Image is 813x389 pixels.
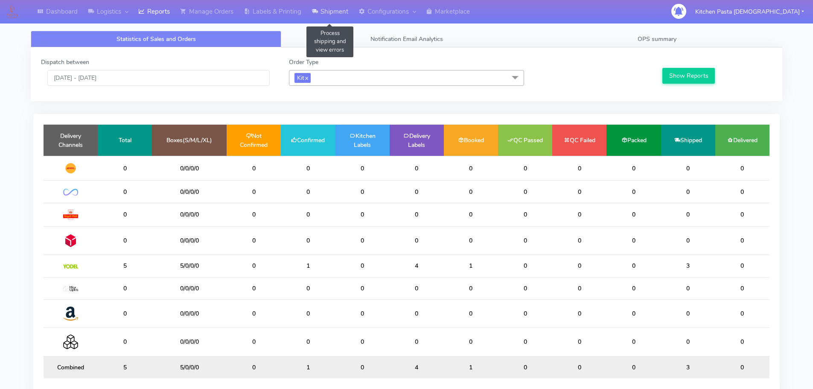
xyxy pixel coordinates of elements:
[661,181,715,203] td: 0
[498,226,552,254] td: 0
[715,277,769,299] td: 0
[281,356,335,378] td: 1
[281,203,335,226] td: 0
[498,277,552,299] td: 0
[390,156,444,181] td: 0
[281,328,335,356] td: 0
[44,125,98,156] td: Delivery Channels
[606,181,661,203] td: 0
[227,255,281,277] td: 0
[661,156,715,181] td: 0
[606,356,661,378] td: 0
[552,156,606,181] td: 0
[335,125,389,156] td: Kitchen Labels
[661,356,715,378] td: 3
[715,156,769,181] td: 0
[281,299,335,328] td: 0
[281,125,335,156] td: Confirmed
[227,226,281,254] td: 0
[444,277,498,299] td: 0
[335,299,389,328] td: 0
[715,203,769,226] td: 0
[552,255,606,277] td: 0
[227,356,281,378] td: 0
[390,328,444,356] td: 0
[281,226,335,254] td: 0
[715,328,769,356] td: 0
[227,277,281,299] td: 0
[281,255,335,277] td: 1
[98,328,152,356] td: 0
[152,125,227,156] td: Boxes(S/M/L/XL)
[304,73,308,82] a: x
[606,226,661,254] td: 0
[281,277,335,299] td: 0
[606,328,661,356] td: 0
[335,203,389,226] td: 0
[44,356,98,378] td: Combined
[715,255,769,277] td: 0
[661,328,715,356] td: 0
[63,264,78,269] img: Yodel
[335,255,389,277] td: 0
[552,181,606,203] td: 0
[390,277,444,299] td: 0
[498,328,552,356] td: 0
[606,125,661,156] td: Packed
[335,356,389,378] td: 0
[98,277,152,299] td: 0
[98,125,152,156] td: Total
[552,125,606,156] td: QC Failed
[390,255,444,277] td: 4
[63,163,78,174] img: DHL
[498,181,552,203] td: 0
[152,203,227,226] td: 0/0/0/0
[552,299,606,328] td: 0
[552,328,606,356] td: 0
[335,277,389,299] td: 0
[390,226,444,254] td: 0
[281,181,335,203] td: 0
[661,226,715,254] td: 0
[390,356,444,378] td: 4
[98,255,152,277] td: 5
[63,233,78,248] img: DPD
[227,328,281,356] td: 0
[152,356,227,378] td: 5/0/0/0
[661,299,715,328] td: 0
[31,31,782,47] ul: Tabs
[715,181,769,203] td: 0
[498,299,552,328] td: 0
[715,226,769,254] td: 0
[661,255,715,277] td: 3
[227,203,281,226] td: 0
[63,306,78,321] img: Amazon
[444,203,498,226] td: 0
[444,255,498,277] td: 1
[281,156,335,181] td: 0
[289,58,318,67] label: Order Type
[152,255,227,277] td: 5/0/0/0
[390,203,444,226] td: 0
[606,277,661,299] td: 0
[661,203,715,226] td: 0
[662,68,715,84] button: Show Reports
[152,277,227,299] td: 0/0/0/0
[47,70,270,86] input: Pick the Daterange
[227,125,281,156] td: Not Confirmed
[335,156,389,181] td: 0
[335,226,389,254] td: 0
[552,226,606,254] td: 0
[498,356,552,378] td: 0
[444,226,498,254] td: 0
[444,356,498,378] td: 1
[63,189,78,196] img: OnFleet
[606,255,661,277] td: 0
[98,299,152,328] td: 0
[552,277,606,299] td: 0
[715,299,769,328] td: 0
[498,125,552,156] td: QC Passed
[444,328,498,356] td: 0
[63,210,78,220] img: Royal Mail
[227,156,281,181] td: 0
